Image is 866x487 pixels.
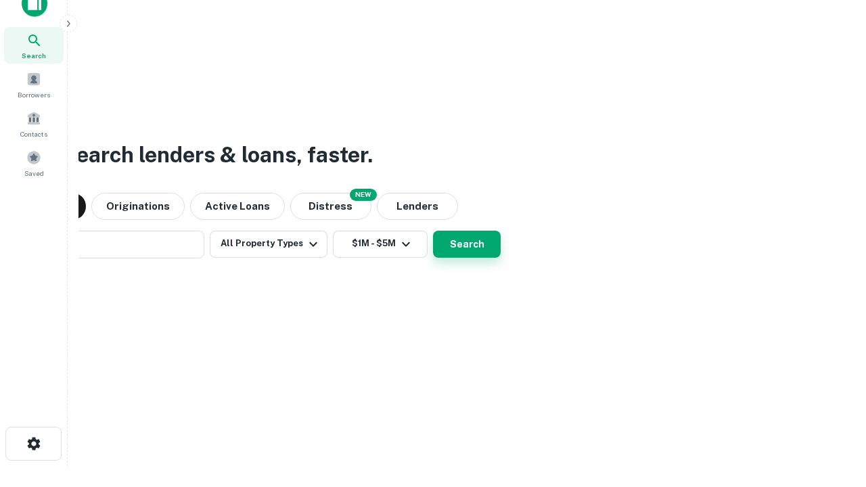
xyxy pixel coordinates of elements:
[4,66,64,103] a: Borrowers
[433,231,501,258] button: Search
[22,50,46,61] span: Search
[20,129,47,139] span: Contacts
[190,193,285,220] button: Active Loans
[4,27,64,64] a: Search
[377,193,458,220] button: Lenders
[210,231,327,258] button: All Property Types
[4,145,64,181] a: Saved
[24,168,44,179] span: Saved
[4,106,64,142] a: Contacts
[350,189,377,201] div: NEW
[290,193,371,220] button: Search distressed loans with lien and other non-mortgage details.
[91,193,185,220] button: Originations
[62,139,373,171] h3: Search lenders & loans, faster.
[18,89,50,100] span: Borrowers
[798,379,866,444] iframe: Chat Widget
[333,231,428,258] button: $1M - $5M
